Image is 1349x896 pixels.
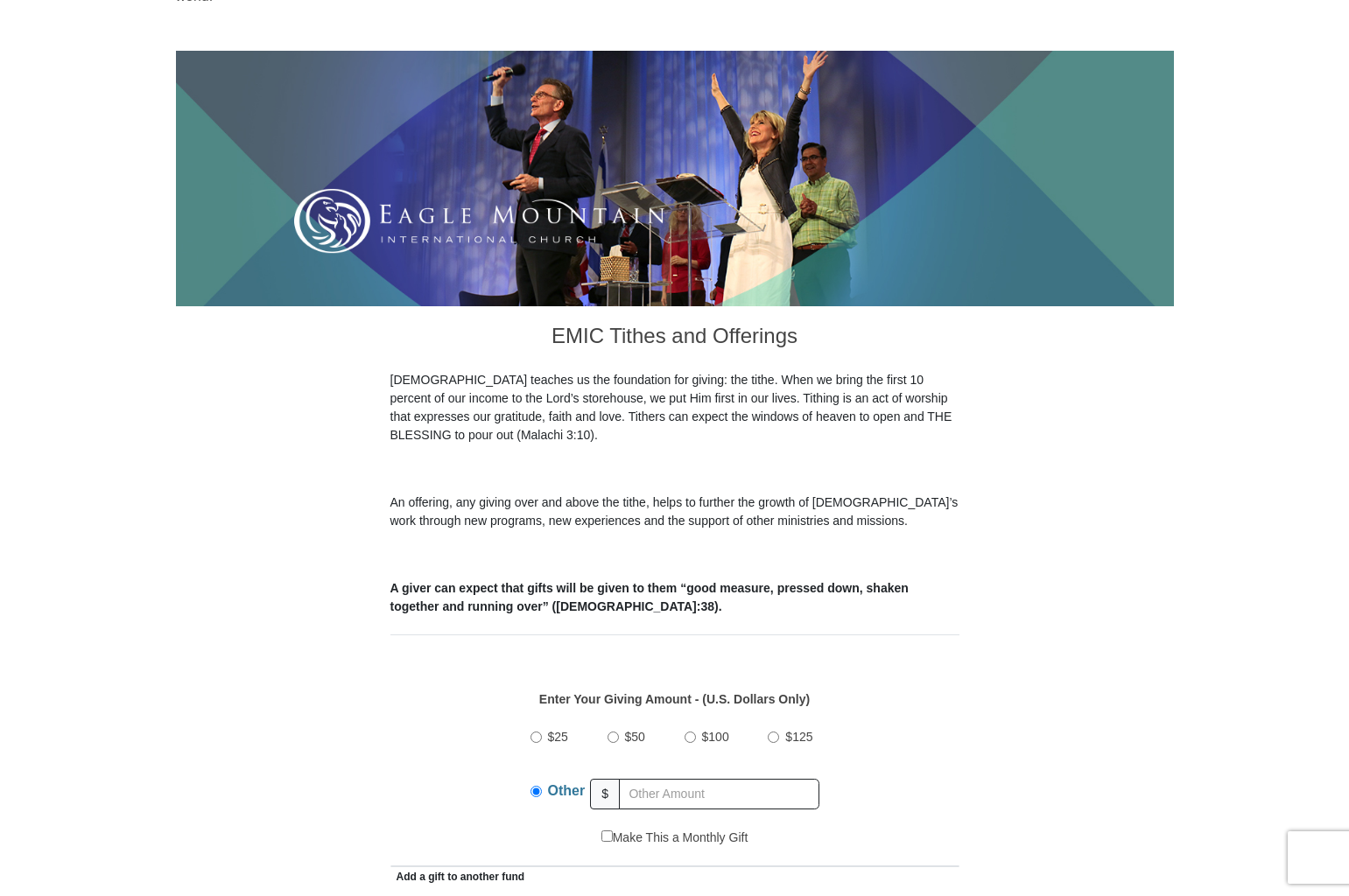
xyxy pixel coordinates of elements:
[390,493,959,530] p: An offering, any giving over and above the tithe, helps to further the growth of [DEMOGRAPHIC_DAT...
[390,306,959,371] h3: EMIC Tithes and Offerings
[539,692,810,706] strong: Enter Your Giving Amount - (U.S. Dollars Only)
[390,871,525,883] span: Add a gift to another fund
[625,730,645,744] span: $50
[619,779,819,809] input: Other Amount
[702,730,729,744] span: $100
[548,783,586,798] span: Other
[390,371,959,444] p: [DEMOGRAPHIC_DATA] teaches us the foundation for giving: the tithe. When we bring the first 10 pe...
[390,581,909,613] b: A giver can expect that gifts will be given to them “good measure, pressed down, shaken together ...
[601,830,613,842] input: Make This a Monthly Gift
[785,730,812,744] span: $125
[601,829,748,847] label: Make This a Monthly Gift
[548,730,568,744] span: $25
[590,779,620,809] span: $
